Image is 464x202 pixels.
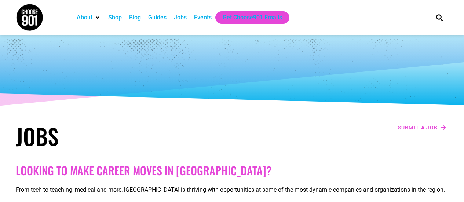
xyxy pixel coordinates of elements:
[194,13,212,22] a: Events
[129,13,141,22] a: Blog
[77,13,92,22] a: About
[108,13,122,22] a: Shop
[396,123,449,132] a: Submit a job
[16,164,449,177] h2: Looking to make career moves in [GEOGRAPHIC_DATA]?
[148,13,167,22] a: Guides
[174,13,187,22] a: Jobs
[433,11,445,23] div: Search
[16,123,229,149] h1: Jobs
[73,11,105,24] div: About
[16,186,449,194] p: From tech to teaching, medical and more, [GEOGRAPHIC_DATA] is thriving with opportunities at some...
[73,11,424,24] nav: Main nav
[223,13,282,22] a: Get Choose901 Emails
[398,125,438,130] span: Submit a job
